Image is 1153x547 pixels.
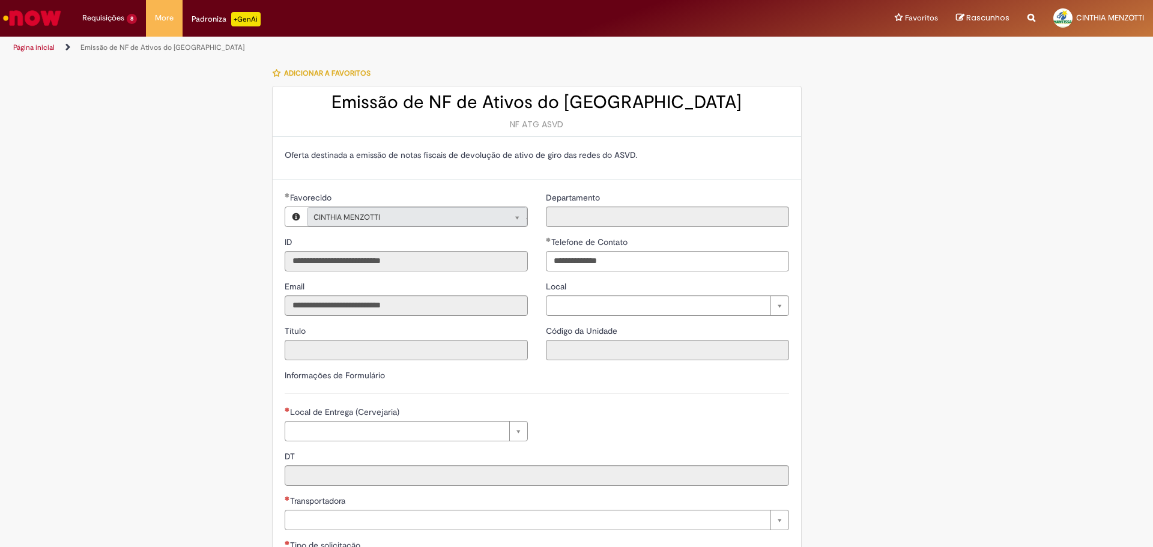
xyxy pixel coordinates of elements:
[192,12,261,26] div: Padroniza
[127,14,137,24] span: 8
[285,193,290,198] span: Obrigatório Preenchido
[285,340,528,360] input: Título
[285,118,789,130] div: NF ATG ASVD
[285,92,789,112] h2: Emissão de NF de Ativos do [GEOGRAPHIC_DATA]
[285,540,290,545] span: Necessários
[546,192,602,203] span: Somente leitura - Departamento
[546,295,789,316] a: Limpar campo Local
[13,43,55,52] a: Página inicial
[285,496,290,501] span: Necessários
[546,281,569,292] span: Local
[307,207,527,226] a: CINTHIA MENZOTTILimpar campo Favorecido
[155,12,174,24] span: More
[313,208,497,227] span: CINTHIA MENZOTTI
[231,12,261,26] p: +GenAi
[285,421,528,441] a: Limpar campo Local de Entrega (Cervejaria)
[1,6,63,30] img: ServiceNow
[966,12,1009,23] span: Rascunhos
[290,495,348,506] span: Necessários - Transportadora
[290,192,334,203] span: Necessários - Favorecido
[956,13,1009,24] a: Rascunhos
[285,237,295,247] span: Somente leitura - ID
[285,251,528,271] input: ID
[285,192,334,204] label: Somente leitura - Necessários - Favorecido
[546,192,602,204] label: Somente leitura - Departamento
[546,340,789,360] input: Código da Unidade
[285,295,528,316] input: Email
[82,12,124,24] span: Requisições
[285,281,307,292] span: Somente leitura - Email
[546,237,551,242] span: Obrigatório Preenchido
[9,37,760,59] ul: Trilhas de página
[285,236,295,248] label: Somente leitura - ID
[285,370,385,381] label: Informações de Formulário
[1076,13,1144,23] span: CINTHIA MENZOTTI
[272,61,377,86] button: Adicionar a Favoritos
[285,280,307,292] label: Somente leitura - Email
[290,406,402,417] span: Necessários - Local de Entrega (Cervejaria)
[546,251,789,271] input: Telefone de Contato
[551,237,630,247] span: Telefone de Contato
[285,451,297,462] span: Somente leitura - DT
[546,325,620,337] label: Somente leitura - Código da Unidade
[285,465,789,486] input: DT
[546,207,789,227] input: Departamento
[285,407,290,412] span: Necessários
[285,207,307,226] button: Favorecido, Visualizar este registro CINTHIA MENZOTTI
[285,510,789,530] a: Limpar campo Transportadora
[546,325,620,336] span: Somente leitura - Código da Unidade
[80,43,244,52] a: Emissão de NF de Ativos do [GEOGRAPHIC_DATA]
[284,68,371,78] span: Adicionar a Favoritos
[285,149,789,161] p: Oferta destinada a emissão de notas fiscais de devolução de ativo de giro das redes do ASVD.
[285,325,308,337] label: Somente leitura - Título
[285,325,308,336] span: Somente leitura - Título
[905,12,938,24] span: Favoritos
